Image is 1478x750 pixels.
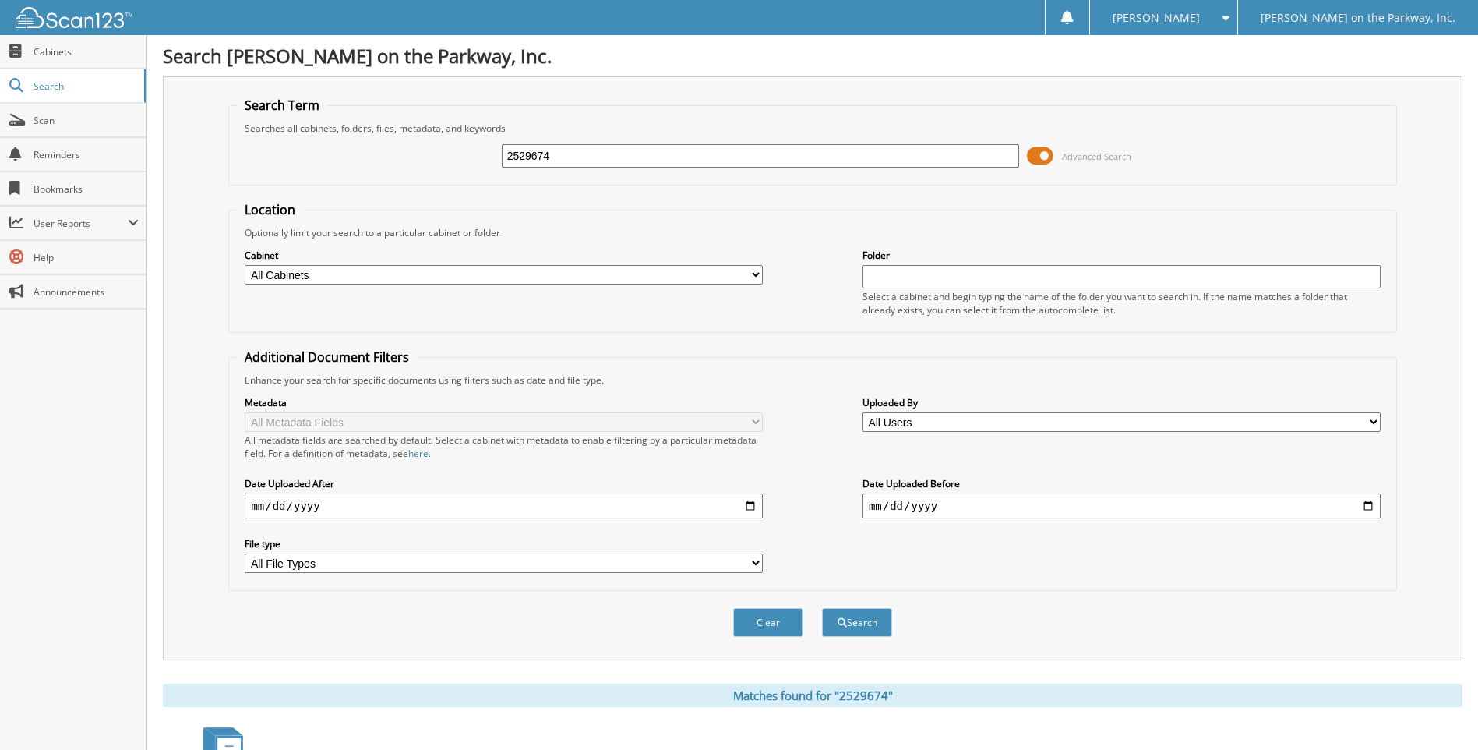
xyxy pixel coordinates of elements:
span: Help [34,251,139,264]
label: Metadata [245,396,763,409]
span: Advanced Search [1062,150,1131,162]
input: start [245,494,763,518]
legend: Search Term [237,97,327,114]
label: Uploaded By [862,396,1381,409]
div: Enhance your search for specific documents using filters such as date and file type. [237,373,1388,387]
h1: Search [PERSON_NAME] on the Parkway, Inc. [163,43,1462,69]
legend: Location [237,201,303,218]
div: Select a cabinet and begin typing the name of the folder you want to search in. If the name match... [862,290,1381,317]
div: All metadata fields are searched by default. Select a cabinet with metadata to enable filtering b... [245,433,763,460]
span: Reminders [34,148,139,161]
span: Scan [34,114,139,127]
label: Folder [862,249,1381,262]
span: User Reports [34,217,128,230]
button: Clear [733,608,803,637]
span: Bookmarks [34,182,139,196]
input: end [862,494,1381,518]
button: Search [822,608,892,637]
span: Announcements [34,285,139,299]
div: Matches found for "2529674" [163,684,1462,707]
span: [PERSON_NAME] [1113,13,1200,23]
label: Cabinet [245,249,763,262]
span: [PERSON_NAME] on the Parkway, Inc. [1261,13,1455,23]
legend: Additional Document Filters [237,348,417,366]
span: Search [34,80,136,93]
label: File type [245,537,763,550]
div: Optionally limit your search to a particular cabinet or folder [237,226,1388,239]
img: scan123-logo-white.svg [16,7,132,28]
label: Date Uploaded After [245,477,763,490]
span: Cabinets [34,45,139,58]
a: here [408,447,429,460]
div: Searches all cabinets, folders, files, metadata, and keywords [237,122,1388,135]
label: Date Uploaded Before [862,477,1381,490]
